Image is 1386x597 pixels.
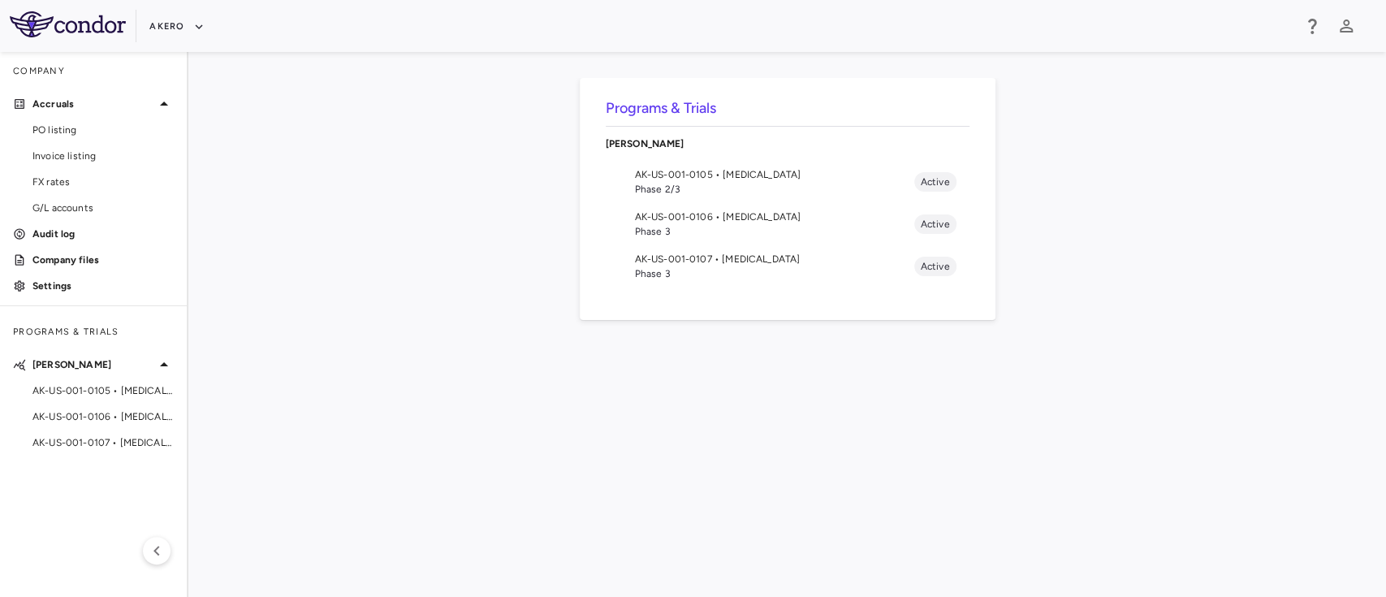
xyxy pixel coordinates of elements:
[635,224,914,239] span: Phase 3
[606,136,969,151] p: [PERSON_NAME]
[32,227,174,241] p: Audit log
[149,14,204,40] button: Akero
[914,217,956,231] span: Active
[32,253,174,267] p: Company files
[635,182,914,197] span: Phase 2/3
[32,435,174,450] span: AK-US-001-0107 • [MEDICAL_DATA]
[32,175,174,189] span: FX rates
[32,149,174,163] span: Invoice listing
[606,127,969,161] div: [PERSON_NAME]
[606,245,969,288] li: AK-US-001-0107 • [MEDICAL_DATA]Phase 3Active
[914,175,956,189] span: Active
[635,266,914,281] span: Phase 3
[32,201,174,215] span: G/L accounts
[635,210,914,224] span: AK-US-001-0106 • [MEDICAL_DATA]
[32,123,174,137] span: PO listing
[606,203,969,245] li: AK-US-001-0106 • [MEDICAL_DATA]Phase 3Active
[32,383,174,398] span: AK-US-001-0105 • [MEDICAL_DATA]
[635,167,914,182] span: AK-US-001-0105 • [MEDICAL_DATA]
[606,161,969,203] li: AK-US-001-0105 • [MEDICAL_DATA]Phase 2/3Active
[914,259,956,274] span: Active
[32,279,174,293] p: Settings
[32,409,174,424] span: AK-US-001-0106 • [MEDICAL_DATA]
[32,357,154,372] p: [PERSON_NAME]
[606,97,969,119] h6: Programs & Trials
[635,252,914,266] span: AK-US-001-0107 • [MEDICAL_DATA]
[10,11,126,37] img: logo-full-BYUhSk78.svg
[32,97,154,111] p: Accruals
